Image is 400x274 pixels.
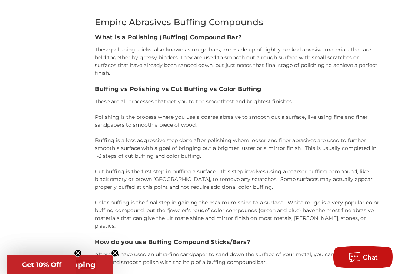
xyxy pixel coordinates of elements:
p: Color buffing is the final step in gaining the maximum shine to a surface. White rouge is a very ... [95,199,380,230]
button: Close teaser [111,250,119,257]
div: Get Free ShippingClose teaser [7,255,113,274]
p: Polishing is the process where you use a coarse abrasive to smooth out a surface, like using fine... [95,114,380,129]
p: Cut buffing is the first step in buffing a surface. This step involves using a coarser buffing co... [95,168,380,191]
p: After you have used an ultra-fine sandpaper to sand down the surface of your metal, you can get a... [95,251,380,267]
p: Buffing is a less aggressive step done after polishing where looser and finer abrasives are used ... [95,137,380,160]
div: Get 10% OffClose teaser [7,255,76,274]
p: These are all processes that get you to the smoothest and brightest finishes. [95,98,380,106]
h3: What is a Polishing (Buffing) Compound Bar? [95,33,380,42]
h3: Buffing vs Polishing vs Cut Buffing vs Color Buffing [95,85,380,94]
button: Chat [333,246,393,268]
p: These polishing sticks, also known as rouge bars, are made up of tightly packed abrasive material... [95,46,380,77]
button: Close teaser [74,250,81,257]
h3: How do you use Buffing Compound Sticks/Bars? [95,238,380,247]
span: Get 10% Off [22,261,61,269]
h2: Empire Abrasives Buffing Compounds [95,16,380,29]
span: Chat [363,254,378,261]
